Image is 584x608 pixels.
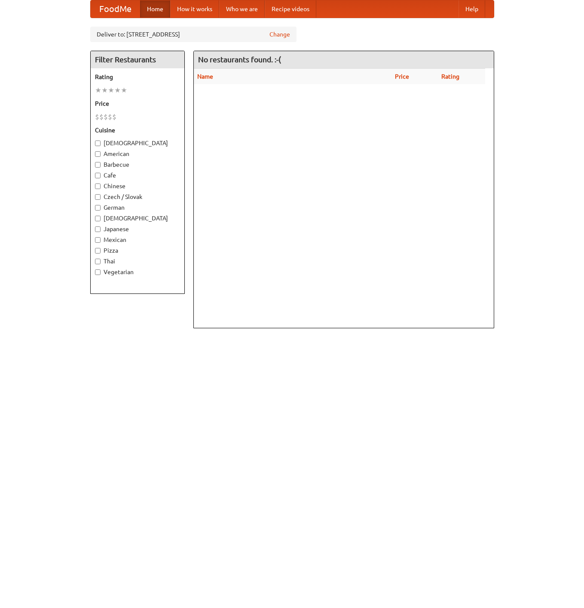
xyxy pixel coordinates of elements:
[95,269,101,275] input: Vegetarian
[95,235,180,244] label: Mexican
[95,99,180,108] h5: Price
[197,73,213,80] a: Name
[95,183,101,189] input: Chinese
[140,0,170,18] a: Home
[95,259,101,264] input: Thai
[114,86,121,95] li: ★
[395,73,409,80] a: Price
[95,173,101,178] input: Cafe
[95,162,101,168] input: Barbecue
[170,0,219,18] a: How it works
[95,248,101,254] input: Pizza
[95,205,101,211] input: German
[95,73,180,81] h5: Rating
[95,214,180,223] label: [DEMOGRAPHIC_DATA]
[95,225,180,233] label: Japanese
[95,237,101,243] input: Mexican
[108,112,112,122] li: $
[95,194,101,200] input: Czech / Slovak
[95,192,180,201] label: Czech / Slovak
[95,126,180,134] h5: Cuisine
[95,171,180,180] label: Cafe
[108,86,114,95] li: ★
[95,150,180,158] label: American
[95,268,180,276] label: Vegetarian
[95,86,101,95] li: ★
[95,151,101,157] input: American
[198,55,281,64] ng-pluralize: No restaurants found. :-(
[219,0,265,18] a: Who we are
[95,182,180,190] label: Chinese
[265,0,316,18] a: Recipe videos
[95,226,101,232] input: Japanese
[95,112,99,122] li: $
[95,257,180,266] label: Thai
[99,112,104,122] li: $
[91,51,184,68] h4: Filter Restaurants
[95,141,101,146] input: [DEMOGRAPHIC_DATA]
[95,246,180,255] label: Pizza
[112,112,116,122] li: $
[95,139,180,147] label: [DEMOGRAPHIC_DATA]
[95,203,180,212] label: German
[91,0,140,18] a: FoodMe
[95,160,180,169] label: Barbecue
[101,86,108,95] li: ★
[459,0,485,18] a: Help
[104,112,108,122] li: $
[121,86,127,95] li: ★
[90,27,297,42] div: Deliver to: [STREET_ADDRESS]
[441,73,459,80] a: Rating
[95,216,101,221] input: [DEMOGRAPHIC_DATA]
[269,30,290,39] a: Change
